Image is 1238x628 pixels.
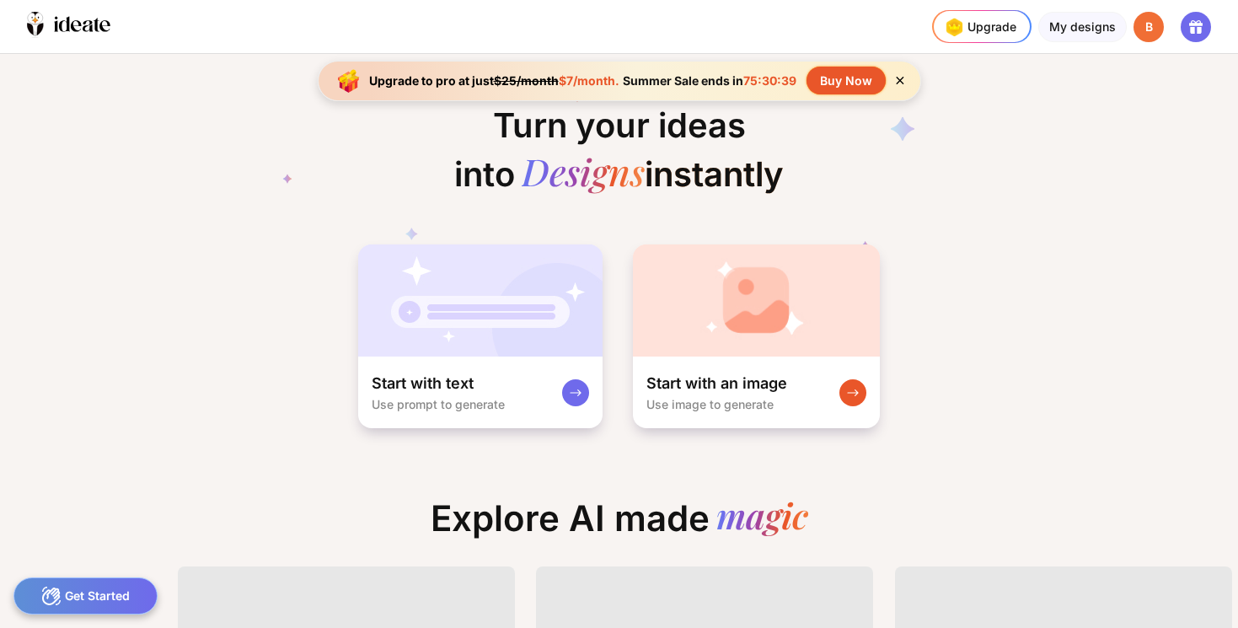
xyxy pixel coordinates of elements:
img: startWithTextCardBg.jpg [358,244,603,357]
div: Get Started [13,577,158,615]
div: Start with text [372,373,474,394]
div: B [1133,12,1164,42]
img: upgrade-banner-new-year-icon.gif [332,64,366,98]
span: 75:30:39 [743,73,796,88]
div: magic [716,497,808,539]
img: startWithImageCardBg.jpg [633,244,879,357]
div: Start with an image [646,373,787,394]
div: My designs [1038,12,1127,42]
div: Summer Sale ends in [619,73,800,88]
div: Use image to generate [646,397,774,411]
div: Explore AI made [417,497,822,553]
div: Buy Now [807,67,886,94]
span: $7/month. [559,73,619,88]
img: upgrade-nav-btn-icon.gif [941,13,967,40]
span: $25/month [494,73,559,88]
div: Upgrade to pro at just [369,73,619,88]
div: Use prompt to generate [372,397,505,411]
div: Upgrade [941,13,1016,40]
